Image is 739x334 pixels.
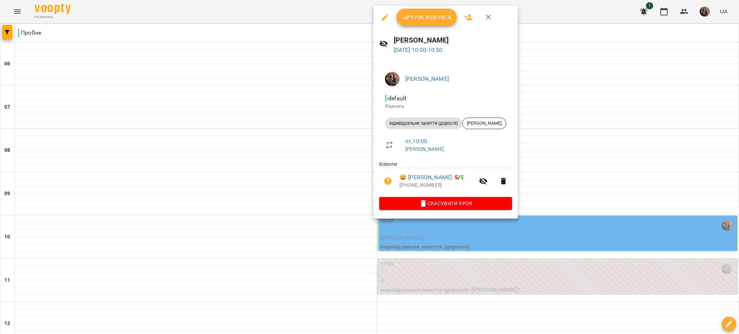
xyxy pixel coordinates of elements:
span: Скасувати Урок [385,199,506,208]
a: 😀 [PERSON_NAME] [399,173,452,182]
span: 5 [455,174,458,181]
span: [PERSON_NAME] [463,120,506,127]
span: Урок відбувся [402,13,451,22]
a: [PERSON_NAME] [405,75,449,82]
button: Візит ще не сплачено. Додати оплату? [379,172,397,190]
p: Кімната [385,103,506,110]
span: 5 [460,174,464,181]
a: пт , 10:00 [405,138,427,145]
span: Індивідуальне заняття (дорослі) [385,120,462,127]
button: Урок відбувся [397,9,457,26]
button: Скасувати Урок [379,197,512,210]
a: [PERSON_NAME] [405,146,444,152]
ul: Клієнти [379,161,512,197]
p: [PHONE_NUMBER] [399,182,475,189]
h6: [PERSON_NAME] [394,35,512,46]
img: 6c17d95c07e6703404428ddbc75e5e60.jpg [385,72,399,86]
b: / [455,174,463,181]
div: [PERSON_NAME] [462,118,506,129]
span: - default [385,95,408,102]
a: [DATE] 10:00-10:50 [394,47,443,53]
